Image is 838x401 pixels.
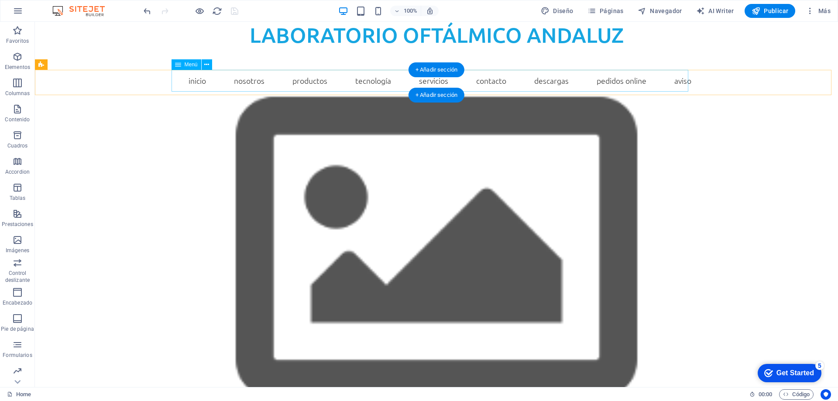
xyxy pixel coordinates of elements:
[779,389,814,400] button: Código
[821,389,831,400] button: Usercentrics
[7,142,28,149] p: Cuadros
[26,10,63,17] div: Get Started
[212,6,222,16] i: Volver a cargar página
[634,4,686,18] button: Navegador
[745,4,796,18] button: Publicar
[638,7,682,15] span: Navegador
[806,7,831,15] span: Más
[7,389,31,400] a: Haz clic para cancelar la selección y doble clic para abrir páginas
[10,195,26,202] p: Tablas
[409,62,464,77] div: + Añadir sección
[65,2,73,10] div: 5
[752,7,789,15] span: Publicar
[194,6,205,16] button: Haz clic para salir del modo de previsualización y seguir editando
[2,221,33,228] p: Prestaciones
[587,7,624,15] span: Páginas
[759,389,772,400] span: 00 00
[390,6,421,16] button: 100%
[584,4,627,18] button: Páginas
[5,116,30,123] p: Contenido
[1,326,34,332] p: Pie de página
[749,389,773,400] h6: Tiempo de la sesión
[426,7,434,15] i: Al redimensionar, ajustar el nivel de zoom automáticamente para ajustarse al dispositivo elegido.
[802,4,834,18] button: Más
[185,62,198,67] span: Menú
[142,6,152,16] button: undo
[537,4,577,18] div: Diseño (Ctrl+Alt+Y)
[6,38,29,45] p: Favoritos
[5,64,30,71] p: Elementos
[3,299,32,306] p: Encabezado
[541,7,574,15] span: Diseño
[696,7,734,15] span: AI Writer
[50,6,116,16] img: Editor Logo
[783,389,810,400] span: Código
[765,391,766,398] span: :
[5,90,30,97] p: Columnas
[693,4,738,18] button: AI Writer
[5,168,30,175] p: Accordion
[537,4,577,18] button: Diseño
[409,88,464,103] div: + Añadir sección
[3,352,32,359] p: Formularios
[212,6,222,16] button: reload
[7,4,71,23] div: Get Started 5 items remaining, 0% complete
[403,6,417,16] h6: 100%
[142,6,152,16] i: Deshacer: Cambiar elementos de menú (Ctrl+Z)
[6,247,29,254] p: Imágenes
